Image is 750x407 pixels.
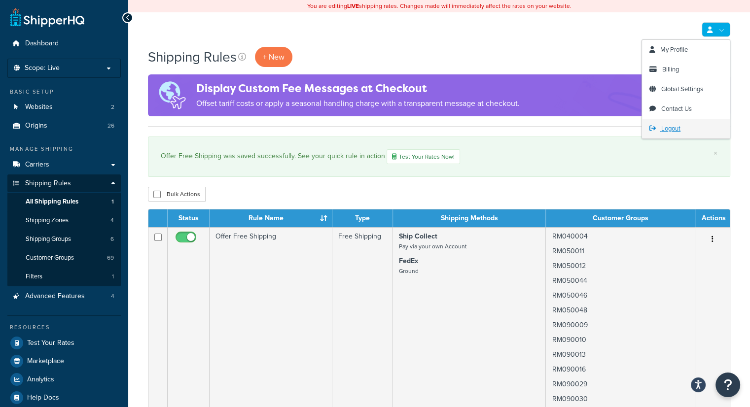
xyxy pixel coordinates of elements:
[552,261,689,271] p: RM050012
[7,249,121,267] a: Customer Groups 69
[26,254,74,262] span: Customer Groups
[7,98,121,116] a: Websites 2
[7,117,121,135] a: Origins 26
[25,161,49,169] span: Carriers
[661,104,692,113] span: Contact Us
[7,193,121,211] li: All Shipping Rules
[552,379,689,389] p: RM090029
[25,179,71,188] span: Shipping Rules
[399,242,466,251] small: Pay via your own Account
[662,65,679,74] span: Billing
[715,373,740,397] button: Open Resource Center
[196,80,520,97] h4: Display Custom Fee Messages at Checkout
[7,34,121,53] a: Dashboard
[148,74,196,116] img: duties-banner-06bc72dcb5fe05cb3f9472aba00be2ae8eb53ab6f0d8bb03d382ba314ac3c341.png
[7,371,121,388] a: Analytics
[26,216,69,225] span: Shipping Zones
[552,305,689,315] p: RM050048
[112,272,114,281] span: 1
[161,149,717,164] div: Offer Free Shipping was saved successfully. See your quick rule in action
[110,235,114,243] span: 6
[7,174,121,193] a: Shipping Rules
[7,193,121,211] a: All Shipping Rules 1
[7,211,121,230] a: Shipping Zones 4
[111,292,114,301] span: 4
[26,198,78,206] span: All Shipping Rules
[210,209,332,227] th: Rule Name : activate to sort column ascending
[7,334,121,352] a: Test Your Rates
[111,103,114,111] span: 2
[148,187,206,202] button: Bulk Actions
[546,209,695,227] th: Customer Groups
[661,84,703,94] span: Global Settings
[7,88,121,96] div: Basic Setup
[7,156,121,174] a: Carriers
[642,119,730,138] a: Logout
[552,365,689,374] p: RM090016
[255,47,292,67] p: + New
[10,7,84,27] a: ShipperHQ Home
[552,394,689,404] p: RM090030
[7,230,121,248] a: Shipping Groups 6
[27,339,74,347] span: Test Your Rates
[107,122,114,130] span: 26
[642,79,730,99] a: Global Settings
[642,60,730,79] a: Billing
[552,320,689,330] p: RM090009
[7,145,121,153] div: Manage Shipping
[25,64,60,72] span: Scope: Live
[642,40,730,60] a: My Profile
[196,97,520,110] p: Offset tariff costs or apply a seasonal handling charge with a transparent message at checkout.
[7,174,121,287] li: Shipping Rules
[7,117,121,135] li: Origins
[7,98,121,116] li: Websites
[107,254,114,262] span: 69
[25,39,59,48] span: Dashboard
[347,1,359,10] b: LIVE
[552,291,689,301] p: RM050046
[27,357,64,366] span: Marketplace
[111,198,114,206] span: 1
[26,235,71,243] span: Shipping Groups
[552,246,689,256] p: RM050011
[660,45,688,54] span: My Profile
[695,209,730,227] th: Actions
[642,99,730,119] li: Contact Us
[26,272,42,281] span: Filters
[27,375,54,384] span: Analytics
[168,209,210,227] th: Status
[7,268,121,286] li: Filters
[7,230,121,248] li: Shipping Groups
[7,389,121,407] a: Help Docs
[714,149,717,157] a: ×
[399,267,419,275] small: Ground
[552,350,689,360] p: RM090013
[110,216,114,225] span: 4
[25,103,53,111] span: Websites
[7,323,121,332] div: Resources
[27,394,59,402] span: Help Docs
[332,209,393,227] th: Type
[552,335,689,345] p: RM090010
[7,211,121,230] li: Shipping Zones
[399,256,418,266] strong: FedEx
[552,276,689,286] p: RM050044
[7,249,121,267] li: Customer Groups
[387,149,460,164] a: Test Your Rates Now!
[25,122,47,130] span: Origins
[393,209,546,227] th: Shipping Methods
[148,47,237,67] h1: Shipping Rules
[7,352,121,370] a: Marketplace
[7,287,121,305] a: Advanced Features 4
[7,268,121,286] a: Filters 1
